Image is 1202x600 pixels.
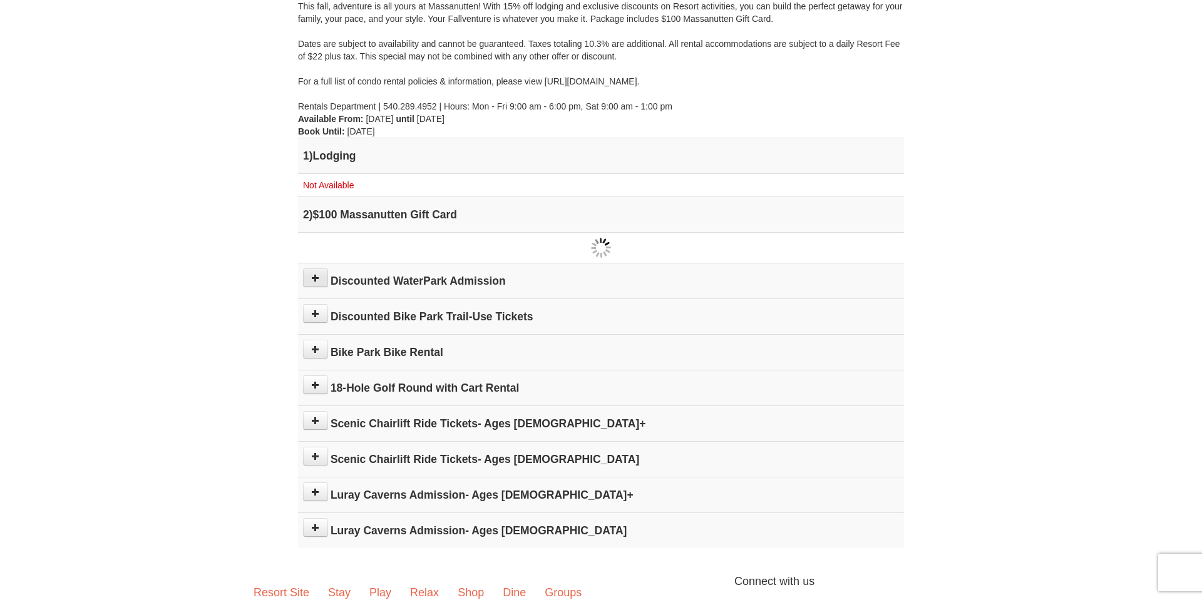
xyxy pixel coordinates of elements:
[366,114,393,124] span: [DATE]
[303,208,899,221] h4: 2 $100 Massanutten Gift Card
[303,453,899,465] h4: Scenic Chairlift Ride Tickets- Ages [DEMOGRAPHIC_DATA]
[417,114,444,124] span: [DATE]
[303,417,899,430] h4: Scenic Chairlift Ride Tickets- Ages [DEMOGRAPHIC_DATA]+
[396,114,414,124] strong: until
[303,275,899,287] h4: Discounted WaterPark Admission
[303,489,899,501] h4: Luray Caverns Admission- Ages [DEMOGRAPHIC_DATA]+
[303,180,354,190] span: Not Available
[298,126,345,136] strong: Book Until:
[309,208,313,221] span: )
[591,238,611,258] img: wait gif
[303,150,899,162] h4: 1 Lodging
[347,126,375,136] span: [DATE]
[244,573,958,590] p: Connect with us
[303,382,899,394] h4: 18-Hole Golf Round with Cart Rental
[303,524,899,537] h4: Luray Caverns Admission- Ages [DEMOGRAPHIC_DATA]
[298,114,364,124] strong: Available From:
[303,310,899,323] h4: Discounted Bike Park Trail-Use Tickets
[303,346,899,358] h4: Bike Park Bike Rental
[309,150,313,162] span: )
